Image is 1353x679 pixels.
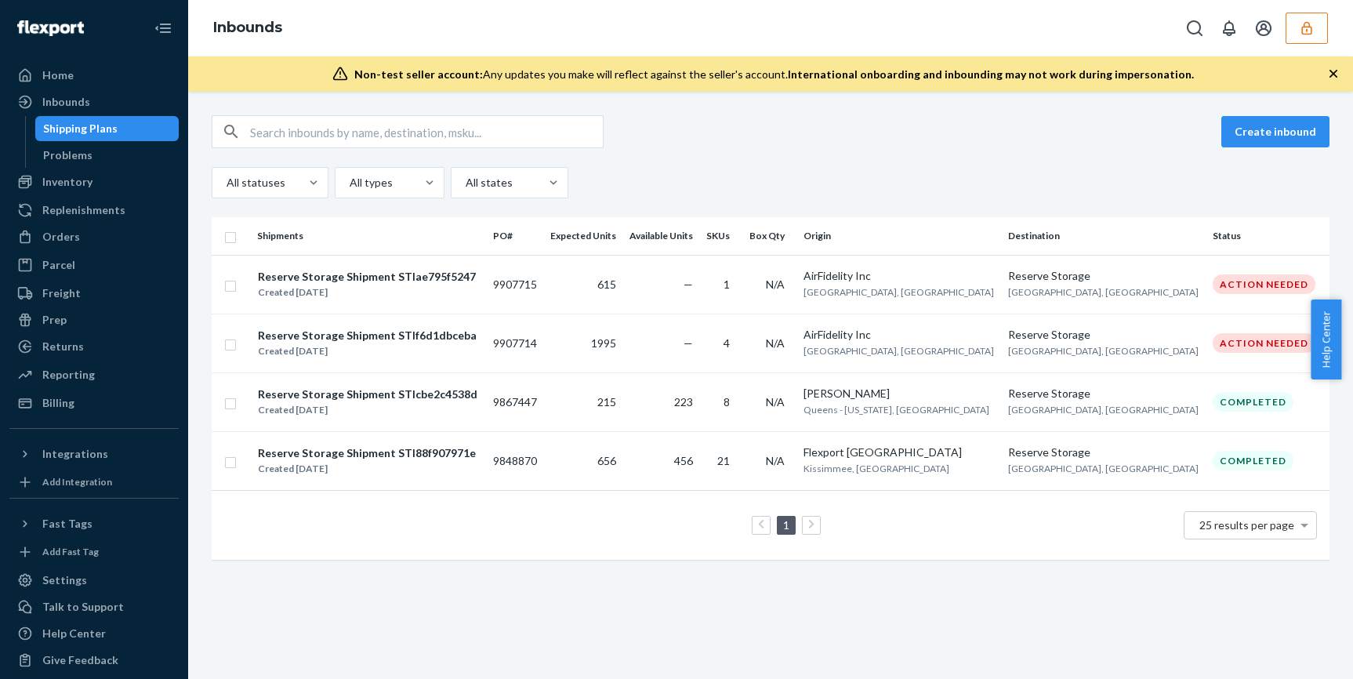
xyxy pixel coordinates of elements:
[213,19,282,36] a: Inbounds
[9,648,179,673] button: Give Feedback
[684,278,693,291] span: —
[9,543,179,561] a: Add Fast Tag
[43,121,118,136] div: Shipping Plans
[35,143,180,168] a: Problems
[1008,404,1199,416] span: [GEOGRAPHIC_DATA], [GEOGRAPHIC_DATA]
[487,255,544,314] td: 9907715
[1008,268,1200,284] div: Reserve Storage
[9,281,179,306] a: Freight
[258,461,476,477] div: Created [DATE]
[788,67,1194,81] span: International onboarding and inbounding may not work during impersonation.
[42,202,125,218] div: Replenishments
[9,511,179,536] button: Fast Tags
[724,278,730,291] span: 1
[597,278,616,291] span: 615
[42,174,92,190] div: Inventory
[9,89,179,114] a: Inbounds
[9,252,179,278] a: Parcel
[42,599,124,615] div: Talk to Support
[9,441,179,467] button: Integrations
[1311,300,1341,379] button: Help Center
[258,269,476,285] div: Reserve Storage Shipment STIae795f5247
[1213,451,1293,470] div: Completed
[1199,518,1294,532] span: 25 results per page
[35,116,180,141] a: Shipping Plans
[1213,13,1245,44] button: Open notifications
[674,395,693,408] span: 223
[258,402,477,418] div: Created [DATE]
[258,445,476,461] div: Reserve Storage Shipment STI88f907971e
[717,454,730,467] span: 21
[9,362,179,387] a: Reporting
[674,454,693,467] span: 456
[487,431,544,490] td: 9848870
[797,217,1002,255] th: Origin
[724,395,730,408] span: 8
[147,13,179,44] button: Close Navigation
[1008,386,1200,401] div: Reserve Storage
[9,224,179,249] a: Orders
[258,387,477,402] div: Reserve Storage Shipment STIcbe2c4538d
[42,339,84,354] div: Returns
[766,454,785,467] span: N/A
[9,169,179,194] a: Inventory
[42,516,92,532] div: Fast Tags
[1213,392,1293,412] div: Completed
[43,147,92,163] div: Problems
[803,327,996,343] div: AirFidelity Inc
[1002,217,1206,255] th: Destination
[1008,463,1199,474] span: [GEOGRAPHIC_DATA], [GEOGRAPHIC_DATA]
[591,336,616,350] span: 1995
[699,217,742,255] th: SKUs
[42,229,80,245] div: Orders
[201,5,295,51] ol: breadcrumbs
[9,63,179,88] a: Home
[1179,13,1210,44] button: Open Search Box
[258,343,477,359] div: Created [DATE]
[42,257,75,273] div: Parcel
[42,572,87,588] div: Settings
[766,336,785,350] span: N/A
[597,454,616,467] span: 656
[1008,327,1200,343] div: Reserve Storage
[544,217,623,255] th: Expected Units
[803,345,994,357] span: [GEOGRAPHIC_DATA], [GEOGRAPHIC_DATA]
[1008,286,1199,298] span: [GEOGRAPHIC_DATA], [GEOGRAPHIC_DATA]
[464,175,466,191] input: All states
[9,568,179,593] a: Settings
[1213,333,1315,353] div: Action Needed
[9,198,179,223] a: Replenishments
[803,445,996,460] div: Flexport [GEOGRAPHIC_DATA]
[42,367,95,383] div: Reporting
[1206,217,1329,255] th: Status
[42,94,90,110] div: Inbounds
[9,390,179,416] a: Billing
[250,116,603,147] input: Search inbounds by name, destination, msku...
[1008,445,1200,460] div: Reserve Storage
[17,20,84,36] img: Flexport logo
[597,395,616,408] span: 215
[487,314,544,372] td: 9907714
[42,652,118,668] div: Give Feedback
[1221,116,1329,147] button: Create inbound
[803,463,949,474] span: Kissimmee, [GEOGRAPHIC_DATA]
[42,285,81,301] div: Freight
[803,386,996,401] div: [PERSON_NAME]
[742,217,797,255] th: Box Qty
[780,518,793,532] a: Page 1 is your current page
[766,278,785,291] span: N/A
[803,286,994,298] span: [GEOGRAPHIC_DATA], [GEOGRAPHIC_DATA]
[487,217,544,255] th: PO#
[42,312,67,328] div: Prep
[348,175,350,191] input: All types
[225,175,227,191] input: All statuses
[42,67,74,83] div: Home
[42,626,106,641] div: Help Center
[9,334,179,359] a: Returns
[42,446,108,462] div: Integrations
[9,473,179,492] a: Add Integration
[684,336,693,350] span: —
[9,307,179,332] a: Prep
[9,621,179,646] a: Help Center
